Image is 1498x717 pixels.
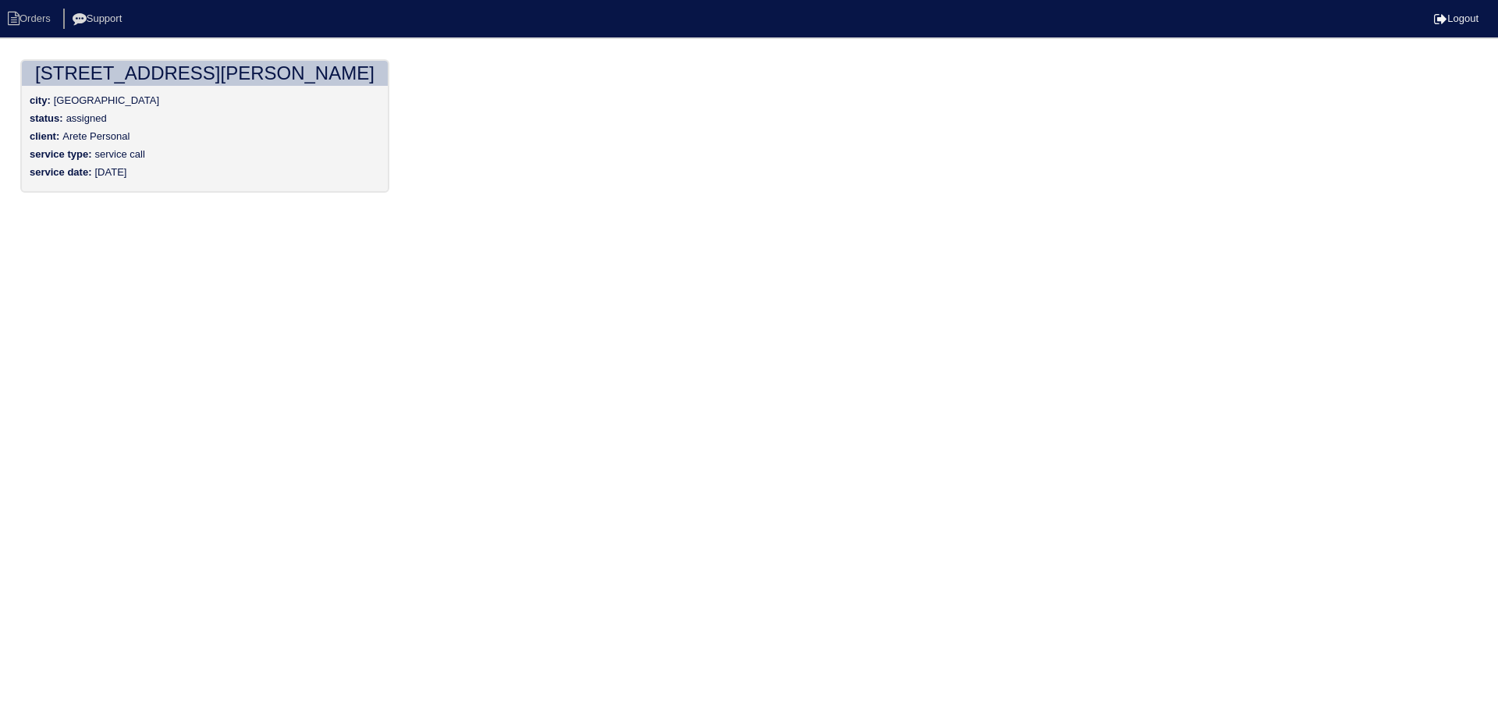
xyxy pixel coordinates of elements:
li: Support [63,9,135,30]
b: service type: [30,148,92,160]
b: city: [30,94,51,106]
span: [GEOGRAPHIC_DATA] [54,94,159,106]
b: status: [30,112,63,124]
b: service date: [30,166,92,178]
span: Arete Personal [62,130,130,142]
div: [STREET_ADDRESS][PERSON_NAME] [22,61,388,86]
a: Logout [1434,12,1478,24]
b: client: [30,130,59,142]
span: assigned [66,112,107,124]
span: [DATE] [95,166,127,178]
span: service call [95,148,145,160]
